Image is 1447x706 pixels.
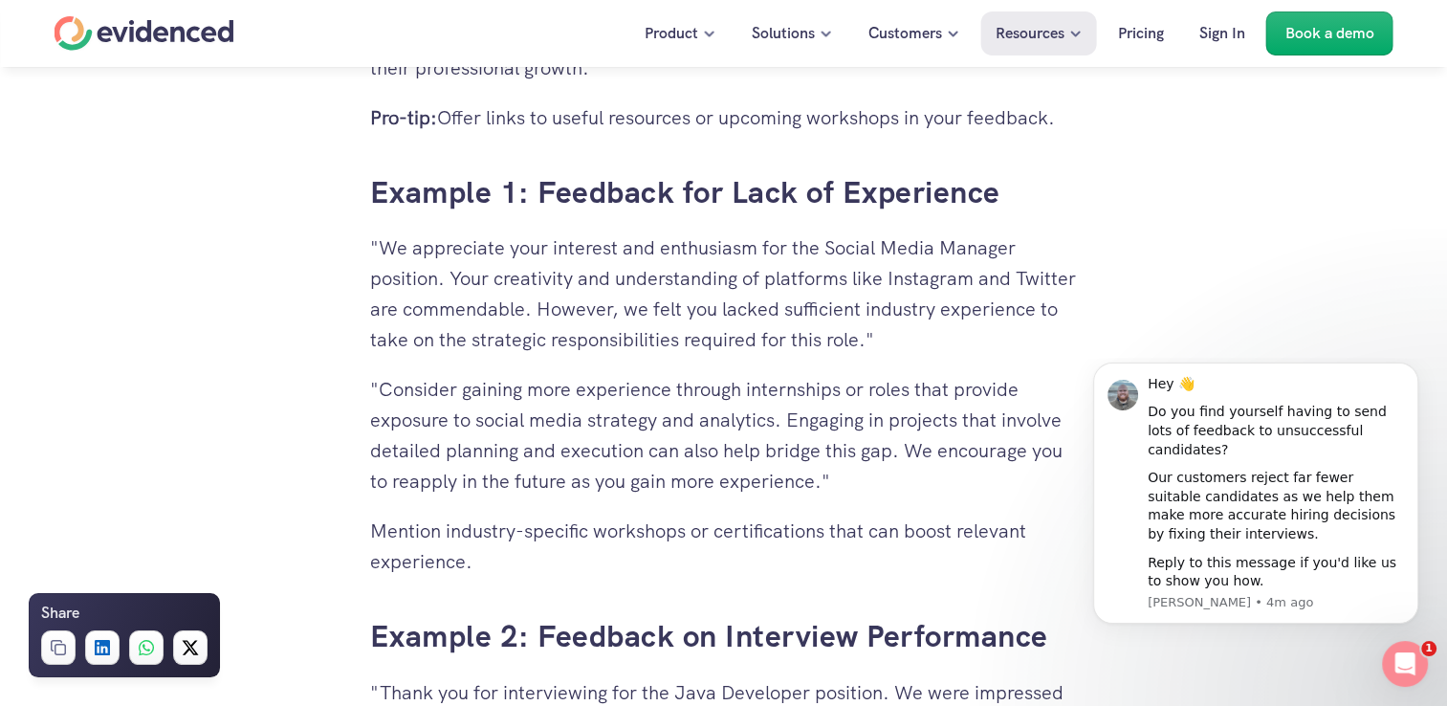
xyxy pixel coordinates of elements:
[370,232,1078,355] p: "We appreciate your interest and enthusiasm for the Social Media Manager position. Your creativit...
[1199,21,1245,46] p: Sign In
[1185,11,1260,55] a: Sign In
[752,21,815,46] p: Solutions
[370,171,1078,214] h3: Example 1: Feedback for Lack of Experience
[1421,641,1436,656] span: 1
[1382,641,1428,687] iframe: Intercom live chat
[868,21,942,46] p: Customers
[996,21,1064,46] p: Resources
[1104,11,1178,55] a: Pricing
[1064,358,1447,696] iframe: Intercom notifications message
[370,615,1078,658] h3: Example 2: Feedback on Interview Performance
[41,601,79,626] h6: Share
[1266,11,1393,55] a: Book a demo
[1285,21,1374,46] p: Book a demo
[55,16,234,51] a: Home
[645,21,698,46] p: Product
[370,516,1078,577] p: Mention industry-specific workshops or certifications that can boost relevant experience.
[370,374,1078,496] p: "Consider gaining more experience through internships or roles that provide exposure to social me...
[1118,21,1164,46] p: Pricing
